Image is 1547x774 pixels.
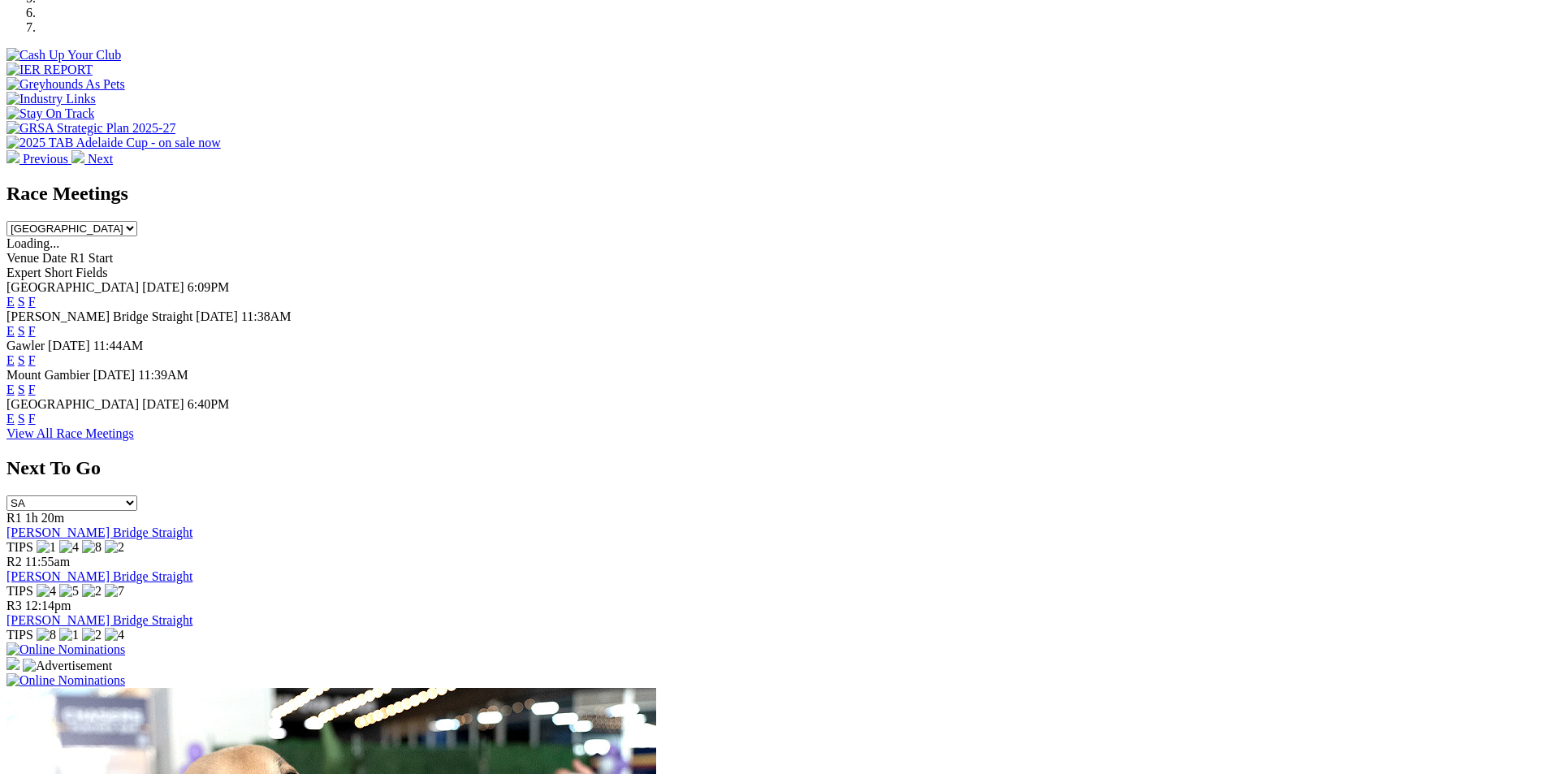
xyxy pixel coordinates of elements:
[6,295,15,309] a: E
[18,324,25,338] a: S
[37,584,56,599] img: 4
[18,353,25,367] a: S
[105,628,124,642] img: 4
[28,295,36,309] a: F
[241,309,292,323] span: 11:38AM
[37,540,56,555] img: 1
[6,353,15,367] a: E
[6,251,39,265] span: Venue
[196,309,238,323] span: [DATE]
[6,673,125,688] img: Online Nominations
[23,152,68,166] span: Previous
[6,339,45,352] span: Gawler
[188,397,230,411] span: 6:40PM
[18,412,25,426] a: S
[28,383,36,396] a: F
[71,150,84,163] img: chevron-right-pager-white.svg
[6,136,221,150] img: 2025 TAB Adelaide Cup - on sale now
[6,48,121,63] img: Cash Up Your Club
[18,383,25,396] a: S
[6,540,33,554] span: TIPS
[6,642,125,657] img: Online Nominations
[6,236,59,250] span: Loading...
[6,280,139,294] span: [GEOGRAPHIC_DATA]
[37,628,56,642] img: 8
[6,412,15,426] a: E
[6,628,33,642] span: TIPS
[82,540,102,555] img: 8
[6,324,15,338] a: E
[28,353,36,367] a: F
[6,266,41,279] span: Expert
[6,457,1541,479] h2: Next To Go
[6,397,139,411] span: [GEOGRAPHIC_DATA]
[6,183,1541,205] h2: Race Meetings
[25,555,70,569] span: 11:55am
[188,280,230,294] span: 6:09PM
[6,613,192,627] a: [PERSON_NAME] Bridge Straight
[6,525,192,539] a: [PERSON_NAME] Bridge Straight
[28,324,36,338] a: F
[6,383,15,396] a: E
[59,540,79,555] img: 4
[6,106,94,121] img: Stay On Track
[6,657,19,670] img: 15187_Greyhounds_GreysPlayCentral_Resize_SA_WebsiteBanner_300x115_2025.jpg
[42,251,67,265] span: Date
[82,628,102,642] img: 2
[71,152,113,166] a: Next
[6,121,175,136] img: GRSA Strategic Plan 2025-27
[6,584,33,598] span: TIPS
[142,280,184,294] span: [DATE]
[93,368,136,382] span: [DATE]
[142,397,184,411] span: [DATE]
[6,555,22,569] span: R2
[76,266,107,279] span: Fields
[6,569,192,583] a: [PERSON_NAME] Bridge Straight
[6,92,96,106] img: Industry Links
[6,309,192,323] span: [PERSON_NAME] Bridge Straight
[82,584,102,599] img: 2
[6,150,19,163] img: chevron-left-pager-white.svg
[88,152,113,166] span: Next
[25,599,71,612] span: 12:14pm
[18,295,25,309] a: S
[70,251,113,265] span: R1 Start
[105,540,124,555] img: 2
[59,584,79,599] img: 5
[6,152,71,166] a: Previous
[6,511,22,525] span: R1
[6,77,125,92] img: Greyhounds As Pets
[59,628,79,642] img: 1
[105,584,124,599] img: 7
[28,412,36,426] a: F
[6,599,22,612] span: R3
[6,426,134,440] a: View All Race Meetings
[93,339,144,352] span: 11:44AM
[23,659,112,673] img: Advertisement
[138,368,188,382] span: 11:39AM
[45,266,73,279] span: Short
[6,63,93,77] img: IER REPORT
[48,339,90,352] span: [DATE]
[6,368,90,382] span: Mount Gambier
[25,511,64,525] span: 1h 20m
